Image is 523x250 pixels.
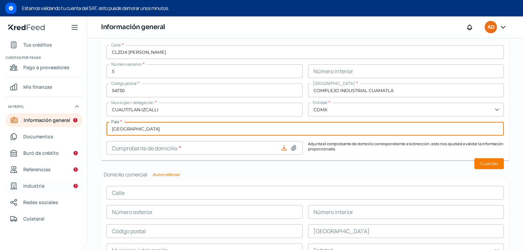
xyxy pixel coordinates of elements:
a: Redes sociales [5,196,82,209]
p: Adjunta el comprobante de domicilio correspondiente a la dirección, esto nos ayudará a validar la... [308,141,504,155]
span: Tus créditos [23,40,52,49]
span: Redes sociales [23,198,58,207]
span: Calle [111,42,121,48]
span: Pago a proveedores [23,63,69,72]
span: Documentos [23,132,53,141]
button: Autorrellenar [153,173,180,177]
a: Colateral [5,212,82,226]
button: Guardar [474,158,504,169]
span: Colateral [23,214,44,223]
span: Buró de crédito [23,149,59,157]
span: [GEOGRAPHIC_DATA] [313,80,355,86]
a: Buró de crédito [5,146,82,160]
span: AD [487,23,494,32]
span: Municipio / delegación [111,100,154,105]
h1: Información general [101,22,165,32]
span: Información general [24,116,70,124]
span: Cuentas por pagar [5,54,81,61]
a: Industria [5,179,82,193]
a: Mis finanzas [5,80,82,94]
a: Referencias [5,163,82,176]
h2: Domicilio comercial [101,171,509,178]
span: Mis finanzas [23,83,52,91]
a: Información general [5,113,82,127]
span: Código postal [111,80,137,86]
span: Referencias [23,165,51,174]
span: Estamos validando tu cuenta del SAT, esto puede demorar unos minutos. [22,4,518,12]
span: Número exterior [111,61,142,67]
a: Tus créditos [5,38,82,52]
a: Documentos [5,130,82,143]
span: Mi perfil [8,103,24,110]
a: Pago a proveedores [5,61,82,74]
span: Entidad [313,100,327,105]
span: Industria [23,182,44,190]
span: País [111,119,119,125]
